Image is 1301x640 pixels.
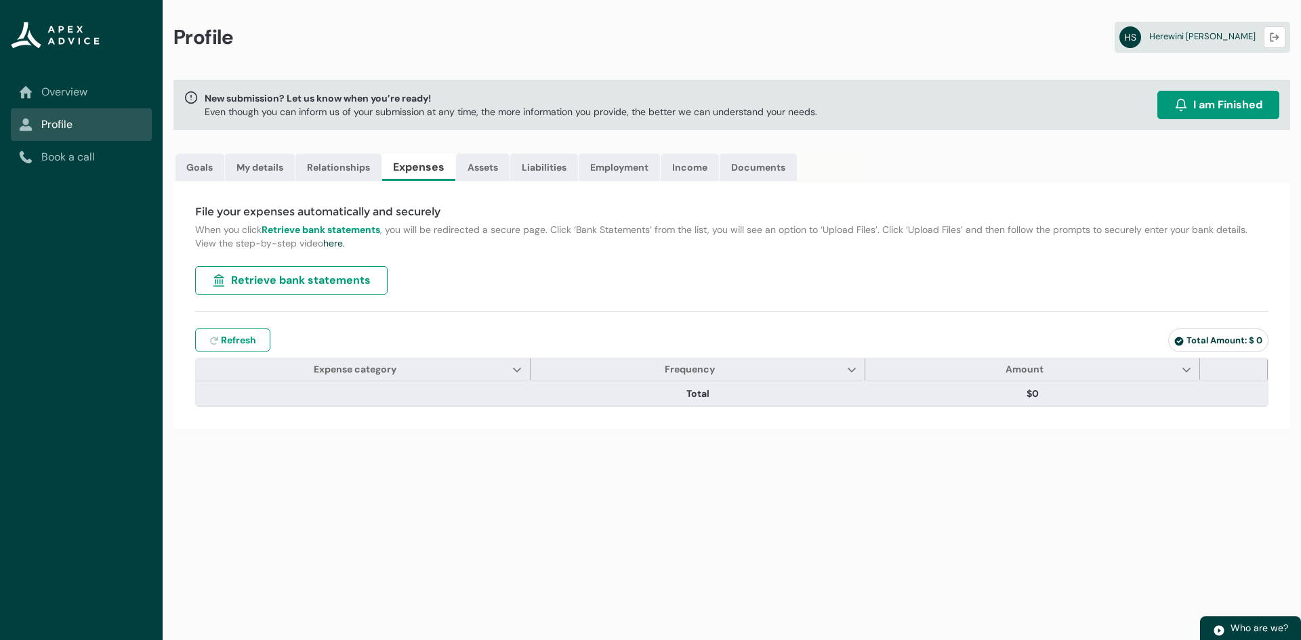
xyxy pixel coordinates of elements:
[11,76,152,173] nav: Sub page
[205,91,817,105] span: New submission? Let us know when you’re ready!
[661,154,719,181] a: Income
[195,223,1268,250] p: When you click , you will be redirected a secure page. Click ‘Bank Statements’ from the list, you...
[510,154,578,181] a: Liabilities
[720,154,797,181] a: Documents
[205,105,817,119] p: Even though you can inform us of your submission at any time, the more information you provide, t...
[1193,97,1262,113] span: I am Finished
[221,333,256,347] span: Refresh
[173,24,234,50] span: Profile
[231,272,371,289] span: Retrieve bank statements
[1119,26,1141,48] abbr: HS
[175,154,224,181] a: Goals
[212,274,226,287] img: landmark.svg
[1149,30,1256,42] span: Herewini [PERSON_NAME]
[195,204,1268,220] h4: File your expenses automatically and securely
[1174,335,1262,346] span: Total Amount: $ 0
[1157,91,1279,119] button: I am Finished
[195,328,270,351] button: Refresh
[1174,98,1188,112] img: alarm.svg
[195,266,388,295] button: Retrieve bank statements
[19,149,144,165] a: Book a call
[295,154,381,181] a: Relationships
[19,116,144,133] a: Profile
[1264,26,1285,48] button: Logout
[323,237,345,249] a: here.
[1115,22,1290,53] a: HSHerewini [PERSON_NAME]
[262,223,380,236] strong: Retrieve bank statements
[579,154,660,181] a: Employment
[19,84,144,100] a: Overview
[686,387,709,400] lightning-base-formatted-text: Total
[456,154,510,181] a: Assets
[1168,328,1268,352] lightning-badge: Total Amount
[1213,624,1225,637] img: play.svg
[1231,622,1288,634] span: Who are we?
[382,154,455,181] a: Expenses
[11,22,100,49] img: Apex Advice Group
[1027,387,1039,400] lightning-formatted-number: $0
[225,154,295,181] a: My details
